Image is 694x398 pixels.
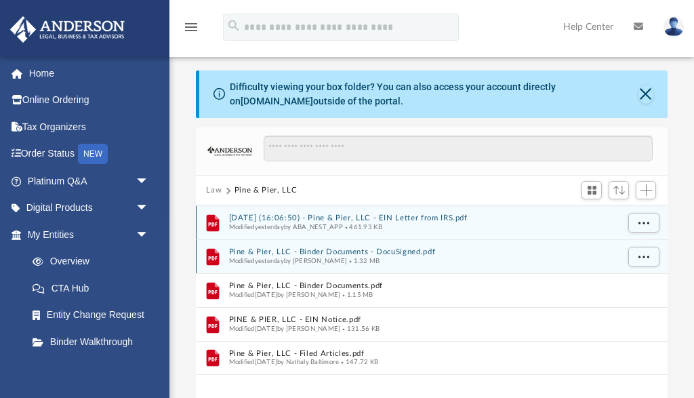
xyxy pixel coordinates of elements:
button: Pine & Pier, LLC - Filed Articles.pdf [228,349,617,358]
img: Anderson Advisors Platinum Portal [6,16,129,43]
span: 131.56 KB [340,325,380,332]
span: arrow_drop_down [136,221,163,249]
a: Digital Productsarrow_drop_down [9,195,169,222]
a: Platinum Q&Aarrow_drop_down [9,167,169,195]
a: [DOMAIN_NAME] [241,96,313,106]
a: Overview [19,248,169,275]
button: Add [636,181,656,200]
div: NEW [78,144,108,164]
a: My Entitiesarrow_drop_down [9,221,169,248]
i: menu [183,19,199,35]
span: arrow_drop_down [136,195,163,222]
span: 1.32 MB [347,258,380,264]
a: Home [9,60,169,87]
span: 461.93 KB [343,224,382,231]
i: search [226,18,241,33]
a: Online Ordering [9,87,169,114]
span: Modified yesterday by ABA_NEST_APP [228,224,342,231]
span: Modified yesterday by [PERSON_NAME] [228,258,347,264]
a: Order StatusNEW [9,140,169,168]
a: CTA Hub [19,275,169,302]
button: PINE & PIER, LLC - EIN Notice.pdf [228,316,617,325]
a: Entity Change Request [19,302,169,329]
span: Modified [DATE] by [PERSON_NAME] [228,325,340,332]
a: menu [183,26,199,35]
input: Search files and folders [264,136,653,161]
img: User Pic [664,17,684,37]
button: Law [206,184,222,197]
button: Pine & Pier, LLC - Binder Documents.pdf [228,282,617,291]
a: Binder Walkthrough [19,328,169,355]
span: 1.15 MB [340,292,373,298]
div: Difficulty viewing your box folder? You can also access your account directly on outside of the p... [230,80,638,108]
span: arrow_drop_down [136,167,163,195]
span: Modified [DATE] by Nathaly Baltimore [228,359,339,365]
button: Switch to Grid View [581,181,602,200]
button: Close [638,85,654,104]
button: Pine & Pier, LLC - Binder Documents - DocuSigned.pdf [228,248,617,257]
button: More options [628,213,659,233]
button: Sort [609,181,629,199]
span: 147.72 KB [339,359,378,365]
a: Tax Organizers [9,113,169,140]
span: Modified [DATE] by [PERSON_NAME] [228,292,340,298]
button: More options [628,247,659,267]
button: [DATE] (16:06:50) - Pine & Pier, LLC - EIN Letter from IRS.pdf [228,214,617,223]
button: Pine & Pier, LLC [234,184,297,197]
